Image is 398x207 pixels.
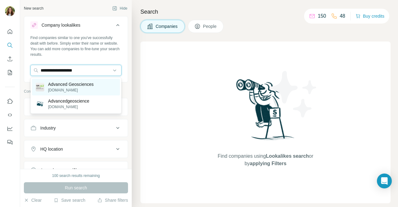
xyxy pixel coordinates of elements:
[216,152,315,167] span: Find companies using or by
[340,12,345,20] p: 48
[30,35,122,57] div: Find companies similar to one you've successfully dealt with before. Simply enter their name or w...
[5,67,15,78] button: My lists
[42,22,80,28] div: Company lookalikes
[48,98,89,104] p: Advancedgeoscience
[24,121,128,135] button: Industry
[24,18,128,35] button: Company lookalikes
[266,153,309,159] span: Lookalikes search
[24,142,128,156] button: HQ location
[40,125,56,131] div: Industry
[5,109,15,121] button: Use Surfe API
[203,23,217,29] span: People
[156,23,178,29] span: Companies
[5,137,15,148] button: Feedback
[266,66,321,122] img: Surfe Illustration - Stars
[140,7,391,16] h4: Search
[52,173,100,178] div: 100 search results remaining
[356,12,384,20] button: Buy credits
[24,197,42,203] button: Clear
[54,197,85,203] button: Save search
[48,104,89,110] p: [DOMAIN_NAME]
[108,4,132,13] button: Hide
[40,146,63,152] div: HQ location
[24,6,43,11] div: New search
[250,161,286,166] span: applying Filters
[318,12,326,20] p: 150
[40,167,77,173] div: Annual revenue ($)
[48,81,94,87] p: Advanced Geosciences
[5,96,15,107] button: Use Surfe on LinkedIn
[24,99,128,114] button: Company
[5,26,15,37] button: Quick start
[5,53,15,64] button: Enrich CSV
[5,6,15,16] img: Avatar
[5,123,15,134] button: Dashboard
[36,83,44,91] img: Advanced Geosciences
[24,163,128,178] button: Annual revenue ($)
[48,87,94,93] p: [DOMAIN_NAME]
[97,197,128,203] button: Share filters
[36,99,44,108] img: Advancedgeoscience
[377,174,392,188] div: Open Intercom Messenger
[24,89,128,94] p: Company information
[233,77,298,147] img: Surfe Illustration - Woman searching with binoculars
[5,40,15,51] button: Search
